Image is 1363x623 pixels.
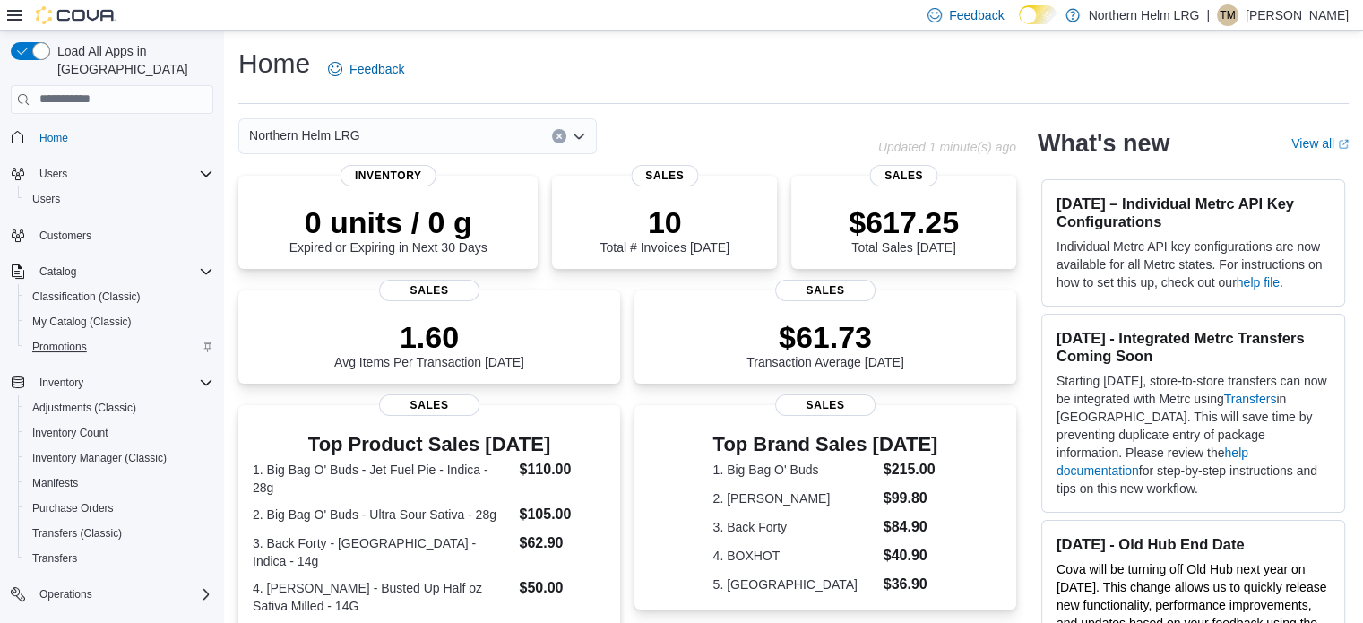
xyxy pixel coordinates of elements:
[884,459,938,480] dd: $215.00
[878,140,1016,154] p: Updated 1 minute(s) ago
[1224,392,1277,406] a: Transfers
[1057,446,1248,478] a: help documentation
[4,222,220,248] button: Customers
[32,126,213,149] span: Home
[32,163,74,185] button: Users
[1057,195,1330,230] h3: [DATE] – Individual Metrc API Key Configurations
[25,523,129,544] a: Transfers (Classic)
[39,229,91,243] span: Customers
[25,422,213,444] span: Inventory Count
[32,501,114,515] span: Purchase Orders
[18,334,220,359] button: Promotions
[39,131,68,145] span: Home
[25,286,213,307] span: Classification (Classic)
[775,280,876,301] span: Sales
[18,446,220,471] button: Inventory Manager (Classic)
[4,259,220,284] button: Catalog
[25,397,213,419] span: Adjustments (Classic)
[32,526,122,541] span: Transfers (Classic)
[25,286,148,307] a: Classification (Classic)
[25,548,84,569] a: Transfers
[1206,4,1210,26] p: |
[1291,136,1349,151] a: View allExternal link
[32,224,213,247] span: Customers
[238,46,310,82] h1: Home
[39,587,92,601] span: Operations
[775,394,876,416] span: Sales
[25,447,213,469] span: Inventory Manager (Classic)
[39,167,67,181] span: Users
[1057,372,1330,498] p: Starting [DATE], store-to-store transfers can now be integrated with Metrc using in [GEOGRAPHIC_D...
[519,459,605,480] dd: $110.00
[32,290,141,304] span: Classification (Classic)
[25,311,213,333] span: My Catalog (Classic)
[289,204,487,240] p: 0 units / 0 g
[18,186,220,212] button: Users
[249,125,360,146] span: Northern Helm LRG
[18,309,220,334] button: My Catalog (Classic)
[32,315,132,329] span: My Catalog (Classic)
[39,264,76,279] span: Catalog
[289,204,487,255] div: Expired or Expiring in Next 30 Days
[32,261,213,282] span: Catalog
[25,447,174,469] a: Inventory Manager (Classic)
[32,401,136,415] span: Adjustments (Classic)
[321,51,411,87] a: Feedback
[25,498,213,519] span: Purchase Orders
[713,489,876,507] dt: 2. [PERSON_NAME]
[18,395,220,420] button: Adjustments (Classic)
[341,165,436,186] span: Inventory
[36,6,116,24] img: Cova
[25,311,139,333] a: My Catalog (Classic)
[713,575,876,593] dt: 5. [GEOGRAPHIC_DATA]
[32,372,91,394] button: Inventory
[4,370,220,395] button: Inventory
[713,434,938,455] h3: Top Brand Sales [DATE]
[4,161,220,186] button: Users
[25,397,143,419] a: Adjustments (Classic)
[18,496,220,521] button: Purchase Orders
[25,188,67,210] a: Users
[1038,129,1169,158] h2: What's new
[746,319,904,369] div: Transaction Average [DATE]
[32,426,108,440] span: Inventory Count
[379,394,479,416] span: Sales
[32,127,75,149] a: Home
[519,504,605,525] dd: $105.00
[713,547,876,565] dt: 4. BOXHOT
[600,204,729,240] p: 10
[25,188,213,210] span: Users
[32,476,78,490] span: Manifests
[334,319,524,355] p: 1.60
[32,225,99,247] a: Customers
[713,461,876,479] dt: 1. Big Bag O' Buds
[4,125,220,151] button: Home
[18,471,220,496] button: Manifests
[25,472,213,494] span: Manifests
[25,498,121,519] a: Purchase Orders
[253,579,512,615] dt: 4. [PERSON_NAME] - Busted Up Half oz Sativa Milled - 14G
[25,336,94,358] a: Promotions
[1089,4,1200,26] p: Northern Helm LRG
[25,422,116,444] a: Inventory Count
[18,521,220,546] button: Transfers (Classic)
[25,523,213,544] span: Transfers (Classic)
[18,420,220,446] button: Inventory Count
[349,60,404,78] span: Feedback
[50,42,213,78] span: Load All Apps in [GEOGRAPHIC_DATA]
[1237,275,1280,290] a: help file
[884,545,938,567] dd: $40.90
[713,518,876,536] dt: 3. Back Forty
[32,261,83,282] button: Catalog
[1057,535,1330,553] h3: [DATE] - Old Hub End Date
[32,340,87,354] span: Promotions
[1019,5,1057,24] input: Dark Mode
[32,584,99,605] button: Operations
[32,584,213,605] span: Operations
[32,551,77,566] span: Transfers
[1217,4,1238,26] div: Trevor Mackenzie
[884,516,938,538] dd: $84.90
[1057,238,1330,291] p: Individual Metrc API key configurations are now available for all Metrc states. For instructions ...
[334,319,524,369] div: Avg Items Per Transaction [DATE]
[25,472,85,494] a: Manifests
